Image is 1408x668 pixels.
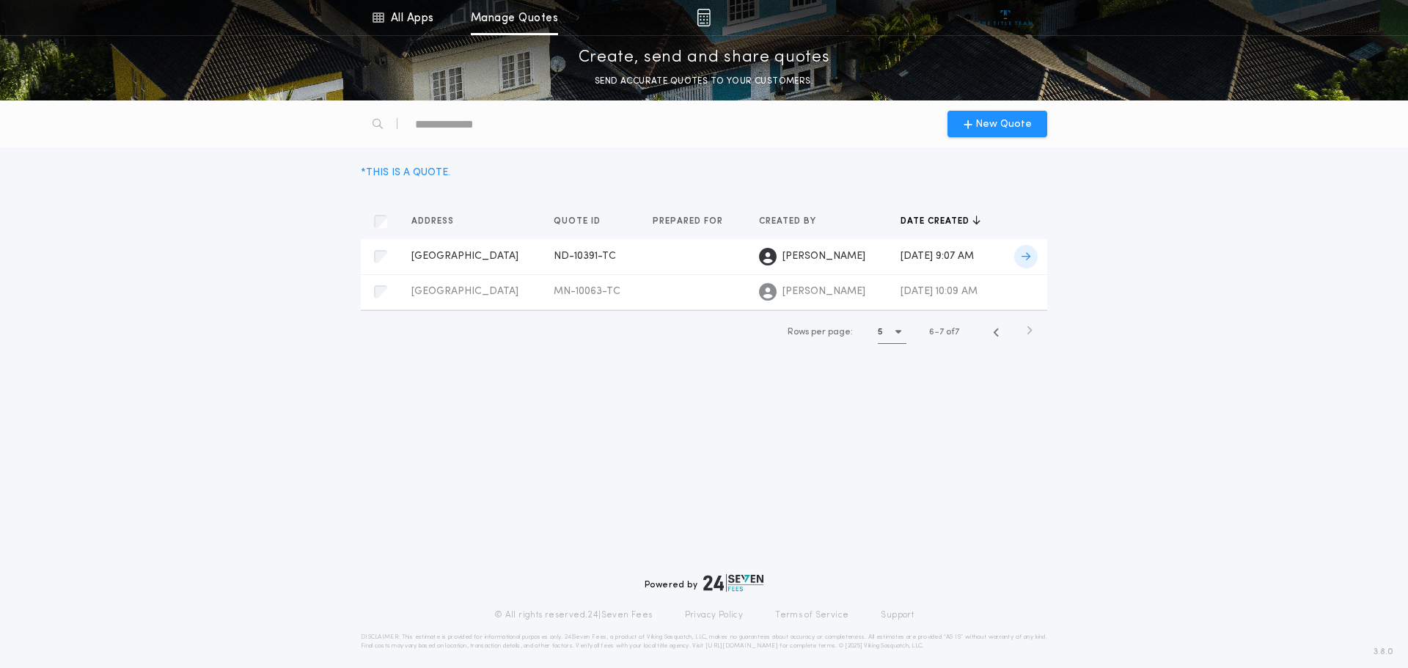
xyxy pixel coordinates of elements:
[939,328,944,337] span: 7
[411,286,518,297] span: [GEOGRAPHIC_DATA]
[411,214,465,229] button: Address
[653,216,726,227] span: Prepared for
[685,609,744,621] a: Privacy Policy
[411,216,457,227] span: Address
[579,46,830,70] p: Create, send and share quotes
[901,251,974,262] span: [DATE] 9:07 AM
[759,214,827,229] button: Created by
[645,574,763,592] div: Powered by
[901,216,972,227] span: Date created
[703,574,763,592] img: logo
[361,633,1047,650] p: DISCLAIMER: This estimate is provided for informational purposes only. 24|Seven Fees, a product o...
[946,326,959,339] span: of 7
[759,216,819,227] span: Created by
[705,643,778,649] a: [URL][DOMAIN_NAME]
[595,74,813,89] p: SEND ACCURATE QUOTES TO YOUR CUSTOMERS.
[697,9,711,26] img: img
[978,10,1033,25] img: vs-icon
[782,249,865,264] span: [PERSON_NAME]
[782,285,865,299] span: [PERSON_NAME]
[901,286,978,297] span: [DATE] 10:09 AM
[1374,645,1393,658] span: 3.8.0
[411,251,518,262] span: [GEOGRAPHIC_DATA]
[361,165,450,180] div: * THIS IS A QUOTE.
[878,325,883,339] h1: 5
[881,609,914,621] a: Support
[554,214,612,229] button: Quote ID
[929,328,934,337] span: 6
[878,320,906,344] button: 5
[554,251,616,262] span: ND-10391-TC
[901,214,980,229] button: Date created
[975,117,1032,132] span: New Quote
[775,609,848,621] a: Terms of Service
[494,609,653,621] p: © All rights reserved. 24|Seven Fees
[788,328,853,337] span: Rows per page:
[947,111,1047,137] button: New Quote
[554,216,604,227] span: Quote ID
[554,286,620,297] span: MN-10063-TC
